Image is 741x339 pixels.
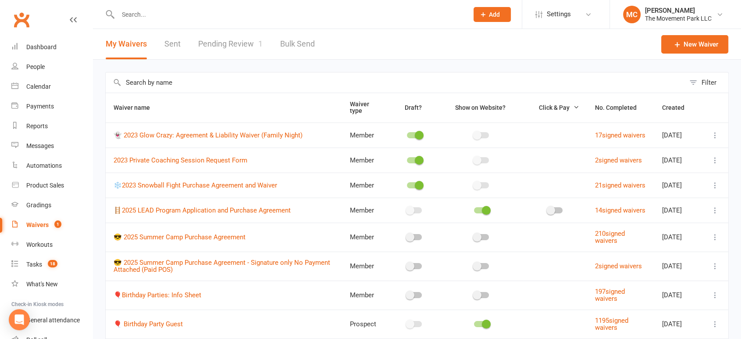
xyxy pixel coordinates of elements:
[26,43,57,50] div: Dashboard
[654,223,702,252] td: [DATE]
[595,156,642,164] a: 2signed waivers
[662,102,694,113] button: Created
[342,252,389,281] td: Member
[489,11,500,18] span: Add
[342,93,389,123] th: Waiver type
[623,6,641,23] div: MC
[645,7,712,14] div: [PERSON_NAME]
[11,156,93,176] a: Automations
[342,173,389,198] td: Member
[342,223,389,252] td: Member
[342,148,389,173] td: Member
[114,181,277,189] a: ❄️2023 Snowball Fight Purchase Agreement and Waiver
[397,102,431,113] button: Draft?
[114,233,246,241] a: 😎 2025 Summer Camp Purchase Agreement
[115,8,462,21] input: Search...
[11,310,93,330] a: General attendance kiosk mode
[595,317,628,332] a: 1195signed waivers
[26,221,49,228] div: Waivers
[654,173,702,198] td: [DATE]
[114,156,247,164] a: 2023 Private Coaching Session Request Form
[11,37,93,57] a: Dashboard
[447,102,515,113] button: Show on Website?
[539,104,570,111] span: Click & Pay
[474,7,511,22] button: Add
[547,4,571,24] span: Settings
[26,261,42,268] div: Tasks
[405,104,422,111] span: Draft?
[595,230,625,245] a: 210signed waivers
[26,281,58,288] div: What's New
[106,72,685,93] input: Search by name
[595,131,645,139] a: 17signed waivers
[26,63,45,70] div: People
[11,274,93,294] a: What's New
[11,255,93,274] a: Tasks 18
[595,288,625,303] a: 197signed waivers
[654,252,702,281] td: [DATE]
[114,259,330,274] a: 😎 2025 Summer Camp Purchase Agreement - Signature only No Payment Attached (Paid POS)
[342,281,389,310] td: Member
[342,310,389,339] td: Prospect
[26,83,51,90] div: Calendar
[587,93,654,123] th: No. Completed
[54,220,61,228] span: 1
[26,123,48,130] div: Reports
[26,142,54,149] div: Messages
[48,260,57,267] span: 18
[11,176,93,195] a: Product Sales
[26,317,80,324] div: General attendance
[654,123,702,148] td: [DATE]
[455,104,506,111] span: Show on Website?
[531,102,579,113] button: Click & Pay
[9,309,30,330] div: Open Intercom Messenger
[258,39,263,48] span: 1
[342,123,389,148] td: Member
[645,14,712,22] div: The Movement Park LLC
[26,162,62,169] div: Automations
[11,57,93,77] a: People
[654,281,702,310] td: [DATE]
[26,202,51,209] div: Gradings
[114,131,303,139] a: 👻 2023 Glow Crazy: Agreement & Liability Waiver (Family Night)
[114,102,160,113] button: Waiver name
[662,104,694,111] span: Created
[595,206,645,214] a: 14signed waivers
[26,103,54,110] div: Payments
[280,29,315,59] a: Bulk Send
[654,198,702,223] td: [DATE]
[595,181,645,189] a: 21signed waivers
[11,195,93,215] a: Gradings
[11,215,93,235] a: Waivers 1
[106,29,147,59] button: My Waivers
[26,182,64,189] div: Product Sales
[114,104,160,111] span: Waiver name
[11,97,93,116] a: Payments
[198,29,263,59] a: Pending Review1
[11,9,32,31] a: Clubworx
[11,136,93,156] a: Messages
[654,310,702,339] td: [DATE]
[26,241,53,248] div: Workouts
[595,262,642,270] a: 2signed waivers
[11,77,93,97] a: Calendar
[342,198,389,223] td: Member
[11,116,93,136] a: Reports
[114,320,183,328] a: 🎈 Birthday Party Guest
[661,35,728,54] a: New Waiver
[114,291,201,299] a: 🎈Birthday Parties: Info Sheet
[654,148,702,173] td: [DATE]
[702,77,716,88] div: Filter
[114,206,291,214] a: 🪜2025 LEAD Program Application and Purchase Agreement
[11,235,93,255] a: Workouts
[164,29,181,59] a: Sent
[685,72,728,93] button: Filter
